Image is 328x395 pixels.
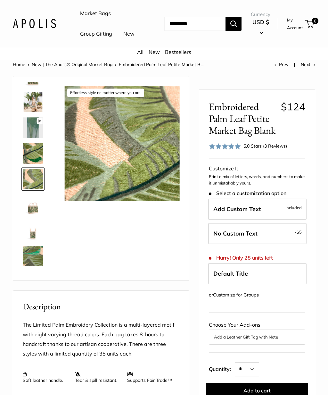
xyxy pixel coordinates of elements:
[23,372,69,383] p: Soft leather handle.
[149,49,160,55] a: New
[21,90,45,114] a: Embroidered Palm Leaf Petite Market Bag Blank
[21,193,45,216] a: description_Sometimes the details speak for themselves
[13,62,25,67] a: Home
[21,142,45,165] a: description_A multi-layered motif with eight varying thread colors.
[213,270,248,277] span: Default Title
[21,245,45,268] a: Embroidered Palm Leaf Petite Market Bag Blank
[243,143,287,150] div: 5.0 Stars (3 Reviews)
[23,169,43,189] img: description_Effortless style no matter where you are
[21,167,45,191] a: description_Effortless style no matter where you are
[295,228,302,236] span: -
[67,89,144,97] div: Effortless style no matter where you are
[23,300,179,313] h2: Description
[312,18,318,24] span: 0
[13,19,56,28] img: Apolis
[208,263,307,284] label: Default Title
[80,9,111,18] a: Market Bags
[208,199,307,220] label: Add Custom Text
[32,62,112,67] a: New | The Apolis® Original Market Bag
[21,219,45,242] a: Embroidered Palm Leaf Petite Market Bag Blank
[209,101,276,137] span: Embroidered Palm Leaf Petite Market Bag Blank
[23,117,43,138] img: description_Multi-layered motif with eight varying thread colors
[297,229,302,235] span: $5
[164,17,225,31] input: Search...
[252,19,269,25] span: USD $
[119,62,203,67] span: Embroidered Palm Leaf Petite Market B...
[209,164,305,174] div: Customize It
[301,62,315,67] a: Next
[23,92,43,112] img: Embroidered Palm Leaf Petite Market Bag Blank
[209,291,259,299] div: or
[123,29,135,39] a: New
[209,190,286,196] span: Select a customization option
[281,100,305,113] span: $124
[213,230,258,237] span: No Custom Text
[209,255,273,261] span: Hurry! Only 28 units left
[209,360,235,376] label: Quantity:
[23,194,43,215] img: description_Sometimes the details speak for themselves
[80,29,112,39] a: Group Gifting
[21,116,45,139] a: description_Multi-layered motif with eight varying thread colors
[23,271,43,292] img: Embroidered Palm Leaf Petite Market Bag Blank
[13,60,203,69] nav: Breadcrumb
[165,49,191,55] a: Bestsellers
[225,17,242,31] button: Search
[306,20,314,28] a: 0
[23,320,179,359] p: The Limited Palm Embroidery Collection is a multi-layered motif with eight varying thread colors....
[287,16,303,32] a: My Account
[251,17,270,38] button: USD $
[274,62,288,67] a: Prev
[137,49,143,55] a: All
[251,10,270,19] span: Currency
[214,333,300,341] button: Add a Leather Gift Tag with Note
[64,86,179,201] img: description_Effortless style no matter where you are
[209,174,305,186] p: Print a mix of letters, words, and numbers to make it unmistakably yours.
[209,142,287,151] div: 5.0 Stars (3 Reviews)
[23,246,43,266] img: Embroidered Palm Leaf Petite Market Bag Blank
[209,320,305,345] div: Choose Your Add-ons
[127,372,173,383] p: Supports Fair Trade™
[23,220,43,241] img: Embroidered Palm Leaf Petite Market Bag Blank
[23,143,43,164] img: description_A multi-layered motif with eight varying thread colors.
[208,223,307,244] label: Leave Blank
[213,292,259,298] a: Customize for Groups
[21,270,45,293] a: Embroidered Palm Leaf Petite Market Bag Blank
[285,204,302,212] span: Included
[213,206,261,213] span: Add Custom Text
[75,372,121,383] p: Tear & spill resistant.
